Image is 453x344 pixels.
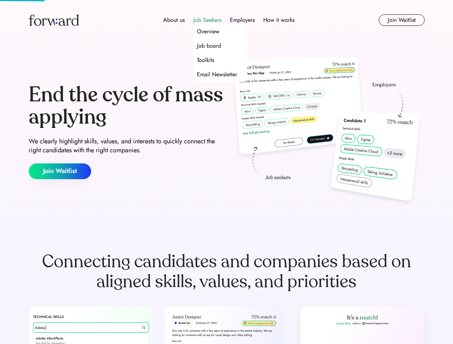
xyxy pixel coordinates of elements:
[379,14,425,26] button: Join Waitlist
[29,163,91,179] button: Join Waitlist
[197,70,237,79] div: Email Newsletter
[197,56,214,64] div: Toolkits
[197,42,221,50] div: Job board
[163,16,185,24] div: About us
[230,54,425,209] img: hero-image.png
[230,16,255,24] div: Employers
[197,27,220,36] div: Overview
[29,84,224,128] div: End the cycle of mass applying
[193,16,221,24] div: Job Seekers
[263,16,294,24] div: How it works
[29,252,425,292] div: Connecting candidates and companies based on aligned skills, values, and priorities
[29,137,224,155] div: We clearly highlight skills, values, and interests to quickly connect the right candidates with t...
[29,14,79,26] img: Forward logo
